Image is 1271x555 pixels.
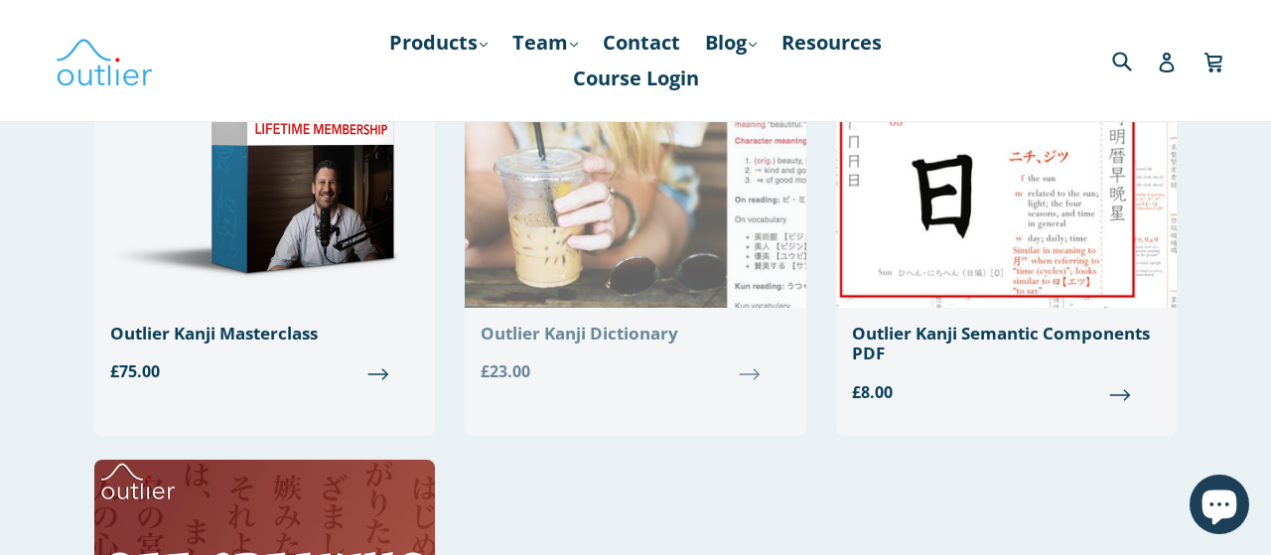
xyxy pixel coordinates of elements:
[563,61,709,96] a: Course Login
[852,324,1161,364] div: Outlier Kanji Semantic Components PDF
[772,25,892,61] a: Resources
[852,380,1161,404] span: £8.00
[481,359,789,383] span: £23.00
[593,25,690,61] a: Contact
[379,25,497,61] a: Products
[55,32,154,89] img: Outlier Linguistics
[481,324,789,344] div: Outlier Kanji Dictionary
[110,324,419,344] div: Outlier Kanji Masterclass
[1107,40,1162,80] input: Search
[1184,475,1255,539] inbox-online-store-chat: Shopify online store chat
[502,25,588,61] a: Team
[110,359,419,383] span: £75.00
[695,25,767,61] a: Blog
